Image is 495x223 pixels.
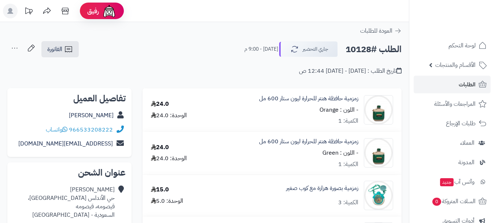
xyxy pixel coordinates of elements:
div: تاريخ الطلب : [DATE] - [DATE] 12:44 ص [299,67,402,75]
span: 0 [432,198,441,206]
span: طلبات الإرجاع [446,118,476,129]
img: ai-face.png [102,4,117,18]
h2: عنوان الشحن [13,168,126,177]
a: طلبات الإرجاع [414,115,491,132]
span: جديد [440,178,454,186]
a: الطلبات [414,76,491,93]
span: وآتس آب [439,177,474,187]
div: الوحدة: 24.0 [151,111,187,120]
div: الكمية: 1 [338,117,358,125]
h2: تفاصيل العميل [13,94,126,103]
a: العملاء [414,134,491,152]
a: السلات المتروكة0 [414,193,491,210]
div: الكمية: 3 [338,198,358,207]
button: جاري التحضير [279,42,338,57]
span: المدونة [458,157,474,168]
img: kkkk-90x90.jpg [364,138,393,168]
a: زمزمية حافظة هنتر للحرارة ليون ستار 600 مل [259,137,358,146]
div: 15.0 [151,186,169,194]
a: [EMAIL_ADDRESS][DOMAIN_NAME] [18,139,113,148]
a: وآتس آبجديد [414,173,491,191]
span: الأقسام والمنتجات [435,60,476,70]
div: 24.0 [151,143,169,152]
div: [PERSON_NAME] حي الأندلس [GEOGRAPHIC_DATA]، قيصومه، قيصومه السعودية - [GEOGRAPHIC_DATA] [28,186,115,219]
div: الوحدة: 5.0 [151,197,183,205]
a: لوحة التحكم [414,37,491,54]
span: المراجعات والأسئلة [434,99,476,109]
small: [DATE] - 9:00 م [244,46,278,53]
img: kkkk-90x90.jpg [364,95,393,125]
a: المراجعات والأسئلة [414,95,491,113]
a: واتساب [46,125,67,134]
small: - اللون : Orange [319,105,358,114]
div: 24.0 [151,100,169,108]
img: logo-2.png [445,18,488,33]
span: السلات المتروكة [432,196,476,206]
a: المدونة [414,154,491,171]
span: الفاتورة [47,45,62,54]
small: - اللون : Green [322,148,358,157]
div: الكمية: 1 [338,160,358,169]
div: الوحدة: 24.0 [151,154,187,163]
h2: الطلب #10128 [346,42,402,57]
a: زمزمية بصورة هزازة مع كوب صغير [286,184,358,193]
a: الفاتورة [41,41,79,57]
a: العودة للطلبات [360,26,402,35]
span: لوحة التحكم [448,40,476,51]
span: الطلبات [459,79,476,90]
a: 966533208222 [69,125,113,134]
a: زمزمية حافظة هنتر للحرارة ليون ستار 600 مل [259,94,358,103]
a: تحديثات المنصة [19,4,38,20]
a: [PERSON_NAME] [69,111,114,120]
img: 1675589325-%D8%B2%D9%85%D8%B2%D9%85%D9%8A%D8%A9-90x90.jpg [364,181,393,210]
span: رفيق [87,7,99,15]
span: العملاء [460,138,474,148]
span: العودة للطلبات [360,26,392,35]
